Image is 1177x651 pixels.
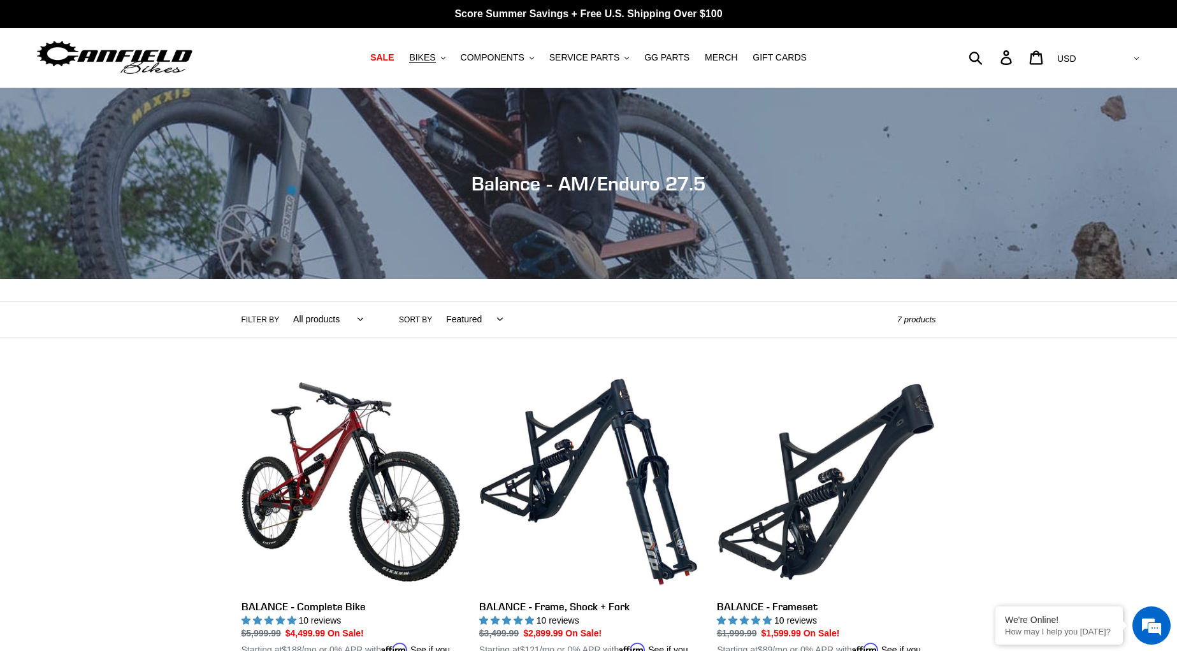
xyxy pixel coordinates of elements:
button: COMPONENTS [454,49,540,66]
label: Sort by [399,314,432,325]
img: Canfield Bikes [35,38,194,78]
button: SERVICE PARTS [543,49,635,66]
a: GIFT CARDS [746,49,813,66]
span: COMPONENTS [461,52,524,63]
span: GIFT CARDS [753,52,807,63]
a: MERCH [698,49,744,66]
label: Filter by [242,314,280,325]
button: BIKES [403,49,451,66]
span: MERCH [705,52,737,63]
span: GG PARTS [644,52,690,63]
input: Search [976,43,1008,71]
span: SALE [370,52,394,63]
div: We're Online! [1005,615,1113,625]
span: BIKES [409,52,435,63]
a: SALE [364,49,400,66]
p: How may I help you today? [1005,627,1113,636]
span: 7 products [897,315,936,324]
a: GG PARTS [638,49,696,66]
span: SERVICE PARTS [549,52,619,63]
span: Balance - AM/Enduro 27.5 [472,172,705,195]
